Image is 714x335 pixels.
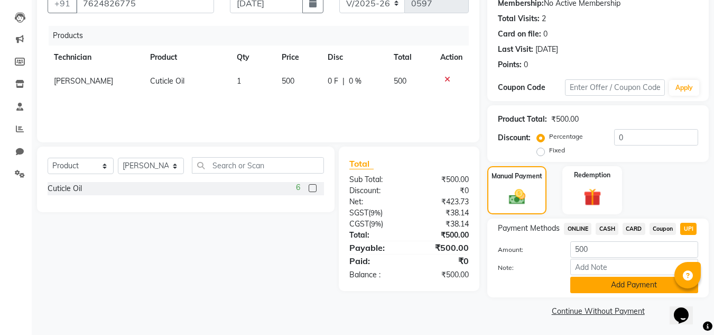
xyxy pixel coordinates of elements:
[150,76,184,86] span: Cuticle Oil
[275,46,322,69] th: Price
[349,76,361,87] span: 0 %
[230,46,275,69] th: Qty
[498,114,547,125] div: Product Total:
[341,219,409,230] div: ( )
[409,241,477,254] div: ₹500.00
[434,46,469,69] th: Action
[342,76,345,87] span: |
[48,46,144,69] th: Technician
[409,185,477,196] div: ₹0
[144,46,230,69] th: Product
[498,29,541,40] div: Card on file:
[490,245,562,255] label: Amount:
[370,209,381,217] span: 9%
[394,76,406,86] span: 500
[48,183,82,194] div: Cuticle Oil
[565,79,665,96] input: Enter Offer / Coupon Code
[341,196,409,207] div: Net:
[409,255,477,267] div: ₹0
[498,132,531,143] div: Discount:
[524,59,528,70] div: 0
[570,277,698,293] button: Add Payment
[49,26,477,46] div: Products
[321,46,387,69] th: Disc
[489,306,707,317] a: Continue Without Payment
[409,219,477,230] div: ₹38.14
[623,223,645,235] span: CARD
[543,29,548,40] div: 0
[341,230,409,241] div: Total:
[341,269,409,280] div: Balance :
[596,223,618,235] span: CASH
[282,76,294,86] span: 500
[504,187,531,206] img: _cash.svg
[341,207,409,219] div: ( )
[387,46,434,69] th: Total
[542,13,546,24] div: 2
[680,223,697,235] span: UPI
[409,269,477,280] div: ₹500.00
[54,76,113,86] span: [PERSON_NAME]
[409,207,477,219] div: ₹38.14
[498,82,564,93] div: Coupon Code
[409,230,477,241] div: ₹500.00
[341,185,409,196] div: Discount:
[574,170,610,180] label: Redemption
[535,44,558,55] div: [DATE]
[551,114,579,125] div: ₹500.00
[492,171,542,181] label: Manual Payment
[349,208,368,218] span: SGST
[341,174,409,185] div: Sub Total:
[349,219,369,229] span: CGST
[549,132,583,141] label: Percentage
[650,223,676,235] span: Coupon
[670,293,703,324] iframe: chat widget
[371,220,381,228] span: 9%
[549,146,565,155] label: Fixed
[237,76,241,86] span: 1
[490,263,562,273] label: Note:
[570,241,698,258] input: Amount
[498,59,522,70] div: Points:
[409,196,477,207] div: ₹423.73
[341,255,409,267] div: Paid:
[328,76,338,87] span: 0 F
[570,259,698,275] input: Add Note
[578,186,607,208] img: _gift.svg
[296,182,300,193] span: 6
[669,80,699,96] button: Apply
[498,13,540,24] div: Total Visits:
[498,44,533,55] div: Last Visit:
[564,223,591,235] span: ONLINE
[409,174,477,185] div: ₹500.00
[349,158,374,169] span: Total
[192,157,324,174] input: Search or Scan
[341,241,409,254] div: Payable:
[498,223,560,234] span: Payment Methods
